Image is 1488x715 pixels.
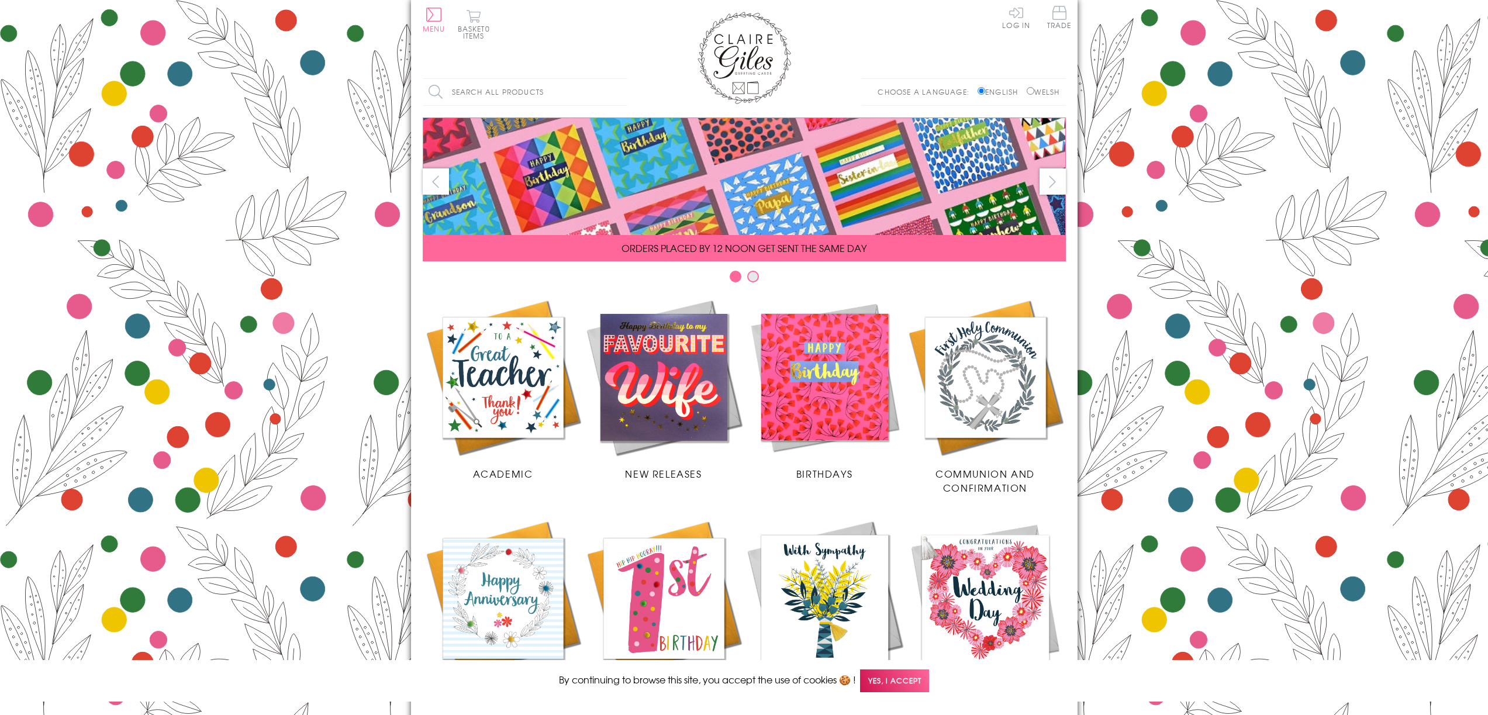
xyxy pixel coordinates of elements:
[978,87,985,95] input: English
[935,467,1035,495] span: Communion and Confirmation
[744,297,905,481] a: Birthdays
[423,8,446,32] button: Menu
[905,297,1066,495] a: Communion and Confirmation
[423,518,584,702] a: Anniversary
[423,23,446,34] span: Menu
[463,23,490,41] span: 0 items
[1047,6,1072,31] a: Trade
[458,9,490,39] button: Basket0 items
[625,467,702,481] span: New Releases
[1047,6,1072,29] span: Trade
[616,79,627,105] input: Search
[730,271,741,282] button: Carousel Page 1 (Current Slide)
[423,168,449,195] button: prev
[423,297,584,481] a: Academic
[423,270,1066,288] div: Carousel Pagination
[584,518,744,702] a: Age Cards
[905,518,1066,702] a: Wedding Occasions
[747,271,759,282] button: Carousel Page 2
[473,467,533,481] span: Academic
[622,241,866,255] span: ORDERS PLACED BY 12 NOON GET SENT THE SAME DAY
[1002,6,1030,29] a: Log In
[423,79,627,105] input: Search all products
[1027,87,1034,95] input: Welsh
[1027,87,1060,97] label: Welsh
[1040,168,1066,195] button: next
[584,297,744,481] a: New Releases
[878,87,975,97] p: Choose a language:
[978,87,1024,97] label: English
[860,669,929,692] span: Yes, I accept
[698,12,791,104] img: Claire Giles Greetings Cards
[744,518,905,702] a: Sympathy
[796,467,852,481] span: Birthdays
